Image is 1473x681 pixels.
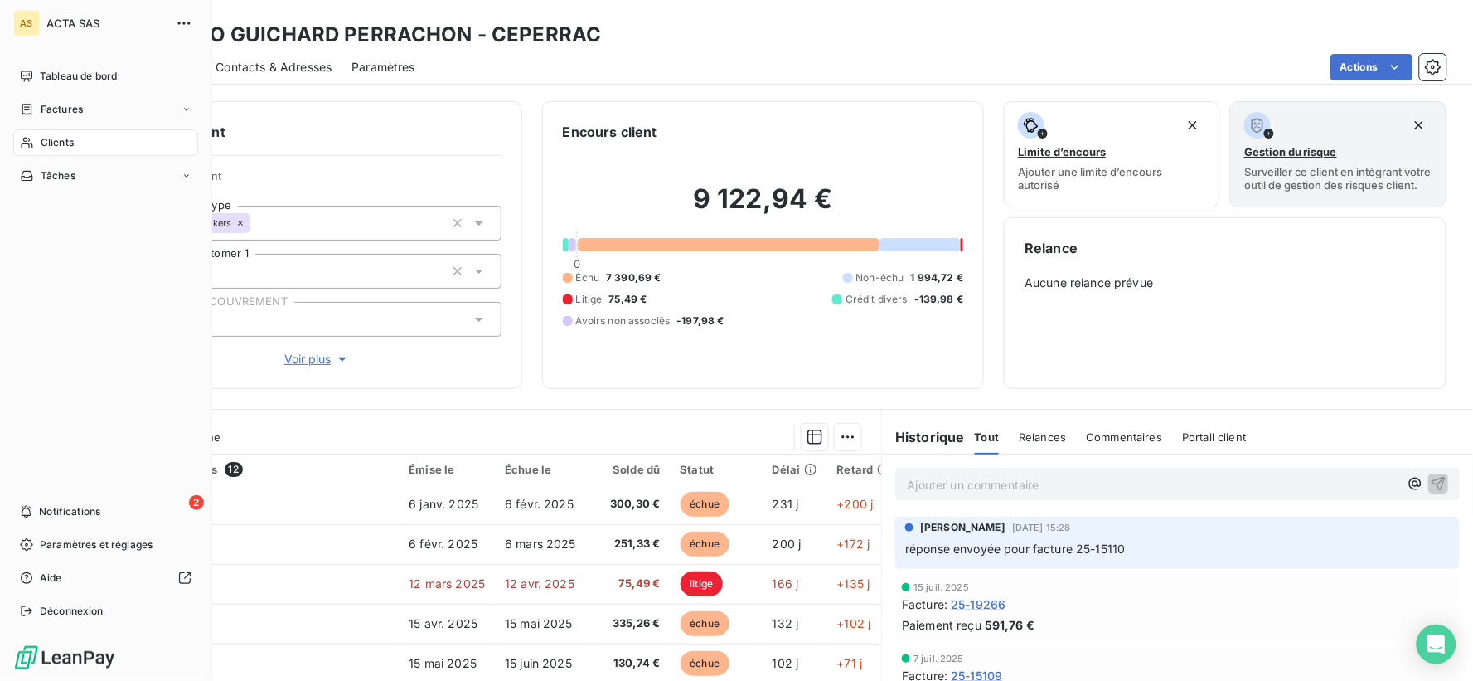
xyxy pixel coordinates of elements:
span: +71 j [837,656,863,670]
span: 130,74 € [601,655,661,672]
h2: 9 122,94 € [563,182,964,232]
span: 0 [574,257,580,270]
a: Clients [13,129,198,156]
button: Voir plus [133,350,501,368]
div: Émise le [409,463,485,476]
span: Litige [576,292,603,307]
span: 15 avr. 2025 [409,616,477,630]
h6: Informations client [100,122,501,142]
span: [DATE] 15:28 [1012,523,1071,533]
span: Gestion du risque [1244,145,1337,158]
span: 1 994,72 € [911,270,964,285]
span: -139,98 € [914,292,963,307]
span: Portail client [1182,430,1246,444]
span: Commentaires [1087,430,1163,444]
button: Gestion du risqueSurveiller ce client en intégrant votre outil de gestion des risques client. [1230,101,1446,207]
span: 75,49 € [601,576,661,592]
span: 7 390,69 € [606,270,661,285]
span: Aucune relance prévue [1025,275,1426,291]
span: Factures [41,102,83,117]
h6: Relance [1025,238,1426,258]
span: Ajouter une limite d’encours autorisé [1018,165,1206,192]
span: Aide [40,571,62,586]
span: 102 j [773,656,799,670]
span: Tout [975,430,1000,444]
button: Actions [1330,54,1413,80]
div: Open Intercom Messenger [1417,625,1456,664]
h3: CASINO GUICHARD PERRACHON - CEPERRAC [146,20,601,50]
span: Surveiller ce client en intégrant votre outil de gestion des risques client. [1244,165,1432,192]
div: Statut [681,463,753,476]
span: Avoirs non associés [576,314,671,328]
h6: Encours client [563,122,657,142]
span: 6 févr. 2025 [409,537,477,551]
span: échue [681,611,730,636]
input: Ajouter une valeur [211,264,225,279]
span: litige [681,572,724,596]
span: 335,26 € [601,615,661,632]
span: +102 j [837,616,871,630]
span: Non-échu [856,270,904,285]
span: Voir plus [284,351,351,367]
a: Paramètres et réglages [13,532,198,558]
span: 6 févr. 2025 [505,497,574,511]
span: 6 mars 2025 [505,537,576,551]
span: 132 j [773,616,799,630]
span: 12 [225,462,243,477]
span: +172 j [837,537,870,551]
span: Crédit divers [846,292,908,307]
div: Échue le [505,463,581,476]
span: Contacts & Adresses [216,59,332,75]
button: Limite d’encoursAjouter une limite d’encours autorisé [1004,101,1220,207]
a: Tableau de bord [13,63,198,90]
span: 12 avr. 2025 [505,576,574,591]
span: 15 mai 2025 [505,616,573,630]
h6: Historique [882,427,965,447]
span: 15 juin 2025 [505,656,572,670]
div: AS [13,10,40,36]
span: Paramètres et réglages [40,538,153,552]
span: Paiement reçu [902,616,981,634]
div: Solde dû [601,463,661,476]
a: Aide [13,565,198,591]
span: 12 mars 2025 [409,576,485,591]
a: Factures [13,96,198,123]
span: échue [681,532,730,557]
span: Limite d’encours [1018,145,1106,158]
span: 6 janv. 2025 [409,497,478,511]
span: 2 [189,495,204,510]
a: Tâches [13,163,198,189]
span: Notifications [39,504,100,519]
span: 300,30 € [601,496,661,513]
div: Retard [837,463,890,476]
span: 25-19266 [951,596,1005,613]
span: Paramètres [351,59,415,75]
span: échue [681,492,730,517]
span: 15 juil. 2025 [913,582,969,592]
span: Clients [41,135,74,150]
span: 591,76 € [985,616,1034,634]
span: Déconnexion [40,604,104,619]
img: Logo LeanPay [13,645,116,671]
input: Ajouter une valeur [250,216,264,231]
span: Facture : [902,596,947,613]
span: échue [681,651,730,676]
span: 200 j [773,537,802,551]
span: 231 j [773,497,799,511]
span: +200 j [837,497,874,511]
span: Tâches [41,168,75,183]
span: Échu [576,270,600,285]
span: ACTA SAS [46,17,166,30]
span: 166 j [773,576,799,591]
span: Propriétés Client [133,169,501,192]
span: 7 juil. 2025 [913,654,964,664]
span: Tableau de bord [40,69,117,84]
span: +135 j [837,576,870,591]
div: Pièces comptables [114,462,389,477]
span: 75,49 € [609,292,647,307]
span: réponse envoyée pour facture 25-15110 [905,542,1126,556]
span: [PERSON_NAME] [920,520,1005,535]
span: 15 mai 2025 [409,656,477,670]
span: Relances [1019,430,1066,444]
span: -197,98 € [677,314,724,328]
